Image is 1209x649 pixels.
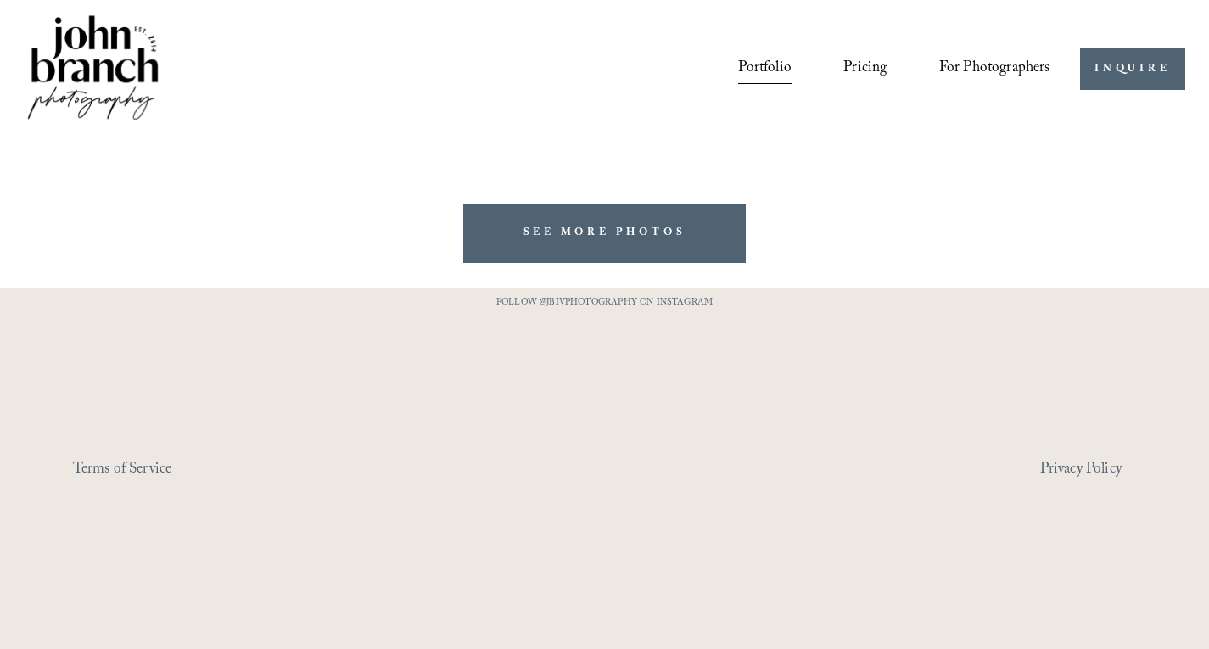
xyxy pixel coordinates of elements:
[73,456,266,485] a: Terms of Service
[939,53,1050,86] a: folder dropdown
[1080,48,1184,90] a: INQUIRE
[738,53,792,86] a: Portfolio
[460,295,750,313] p: FOLLOW @JBIVPHOTOGRAPHY ON INSTAGRAM
[1040,456,1185,485] a: Privacy Policy
[939,55,1050,84] span: For Photographers
[25,12,162,126] img: John Branch IV Photography
[843,53,887,86] a: Pricing
[463,204,747,263] a: SEE MORE PHOTOS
